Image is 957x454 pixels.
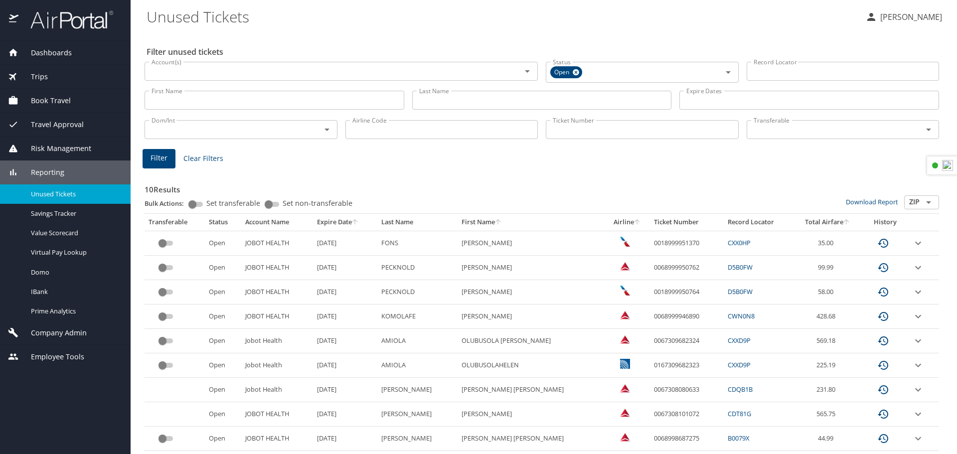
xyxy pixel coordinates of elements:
span: Savings Tracker [31,209,119,218]
td: Jobot Health [241,378,313,402]
td: JOBOT HEALTH [241,280,313,304]
span: Open [550,67,575,78]
td: 44.99 [794,427,862,451]
td: PECKNOLD [377,280,458,304]
td: [DATE] [313,329,377,353]
th: First Name [458,214,605,231]
td: 565.75 [794,402,862,427]
button: expand row [912,384,924,396]
td: Open [205,231,241,255]
th: Account Name [241,214,313,231]
button: sort [352,219,359,226]
img: Delta Airlines [620,432,630,442]
span: Set non-transferable [283,200,352,207]
th: Airline [604,214,649,231]
td: Open [205,304,241,329]
button: sort [843,219,850,226]
div: Transferable [149,218,201,227]
p: [PERSON_NAME] [877,11,942,23]
img: Delta Airlines [620,383,630,393]
th: Total Airfare [794,214,862,231]
th: History [862,214,909,231]
td: 0067309682324 [650,329,724,353]
td: [PERSON_NAME] [458,280,605,304]
td: 99.99 [794,256,862,280]
a: CXXD9P [728,336,751,345]
h2: Filter unused tickets [147,44,941,60]
td: JOBOT HEALTH [241,256,313,280]
td: [DATE] [313,353,377,378]
a: CDQB1B [728,385,753,394]
button: [PERSON_NAME] [861,8,946,26]
img: American Airlines [620,237,630,247]
button: sort [495,219,502,226]
td: 569.18 [794,329,862,353]
td: [PERSON_NAME] [PERSON_NAME] [458,378,605,402]
span: Value Scorecard [31,228,119,238]
td: 231.80 [794,378,862,402]
td: JOBOT HEALTH [241,304,313,329]
th: Last Name [377,214,458,231]
a: CWN0N8 [728,311,755,320]
th: Ticket Number [650,214,724,231]
span: Filter [151,152,167,164]
a: Download Report [846,197,898,206]
td: 0068999946890 [650,304,724,329]
button: Open [922,123,936,137]
td: [PERSON_NAME] [458,231,605,255]
button: Clear Filters [179,150,227,168]
button: expand row [912,237,924,249]
img: Delta Airlines [620,408,630,418]
td: 428.68 [794,304,862,329]
td: PECKNOLD [377,256,458,280]
button: expand row [912,310,924,322]
td: Open [205,353,241,378]
td: 0068999950762 [650,256,724,280]
td: 0068998687275 [650,427,724,451]
td: Open [205,427,241,451]
button: expand row [912,408,924,420]
td: 0067308080633 [650,378,724,402]
td: Jobot Health [241,329,313,353]
td: 0018999950764 [650,280,724,304]
th: Expire Date [313,214,377,231]
td: [DATE] [313,304,377,329]
div: Open [550,66,582,78]
button: Filter [143,149,175,168]
a: D5B0FW [728,263,753,272]
button: expand row [912,286,924,298]
h1: Unused Tickets [147,1,857,32]
h3: 10 Results [145,178,939,195]
td: 0067308101072 [650,402,724,427]
td: 58.00 [794,280,862,304]
td: [DATE] [313,378,377,402]
button: Open [320,123,334,137]
td: KOMOLAFE [377,304,458,329]
img: Delta Airlines [620,334,630,344]
a: B0079X [728,434,749,443]
td: [DATE] [313,427,377,451]
span: Unused Tickets [31,189,119,199]
td: Open [205,256,241,280]
td: [PERSON_NAME] [458,304,605,329]
td: Open [205,378,241,402]
span: Prime Analytics [31,306,119,316]
button: expand row [912,359,924,371]
span: Domo [31,268,119,277]
td: JOBOT HEALTH [241,427,313,451]
td: Open [205,280,241,304]
td: [PERSON_NAME] [PERSON_NAME] [458,427,605,451]
td: JOBOT HEALTH [241,231,313,255]
button: Open [922,195,936,209]
td: Open [205,402,241,427]
a: D5B0FW [728,287,753,296]
td: OLUBUSOLA [PERSON_NAME] [458,329,605,353]
td: 0167309682323 [650,353,724,378]
span: Employee Tools [18,351,84,362]
a: CXXD9P [728,360,751,369]
span: Virtual Pay Lookup [31,248,119,257]
button: expand row [912,262,924,274]
button: Open [520,64,534,78]
span: Travel Approval [18,119,84,130]
button: expand row [912,335,924,347]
